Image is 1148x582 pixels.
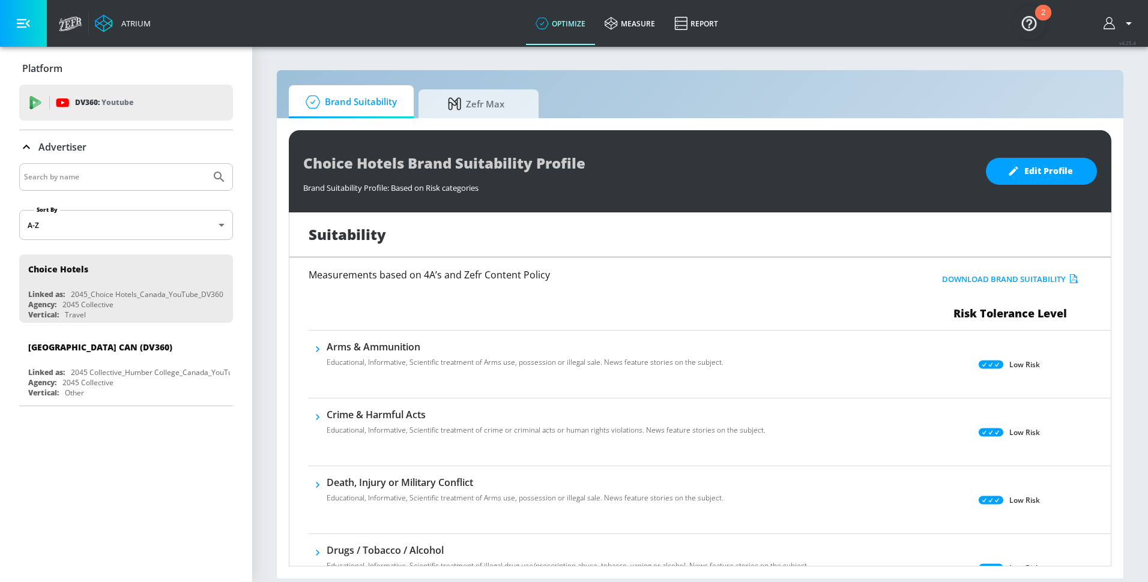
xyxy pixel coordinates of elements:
[19,332,233,401] div: [GEOGRAPHIC_DATA] CAN (DV360)Linked as:2045 Collective_Humber College_Canada_YouTube_DV360Agency:...
[24,169,206,185] input: Search by name
[1119,40,1136,46] span: v 4.25.4
[327,476,724,489] h6: Death, Injury or Military Conflict
[19,163,233,406] div: Advertiser
[28,388,59,398] div: Vertical:
[1010,164,1073,179] span: Edit Profile
[28,289,65,299] div: Linked as:
[327,408,766,443] div: Crime & Harmful ActsEducational, Informative, Scientific treatment of crime or criminal acts or h...
[65,388,84,398] div: Other
[953,306,1067,320] span: Risk Tolerance Level
[19,210,233,240] div: A-Z
[75,96,133,109] p: DV360:
[28,367,65,377] div: Linked as:
[303,176,974,193] div: Brand Suitability Profile: Based on Risk categories
[327,408,766,421] h6: Crime & Harmful Acts
[28,263,88,275] div: Choice Hotels
[595,2,665,45] a: measure
[327,357,724,368] p: Educational, Informative, Scientific treatment of Arms use, possession or illegal sale. News feat...
[22,62,62,75] p: Platform
[101,96,133,109] p: Youtube
[116,18,151,29] div: Atrium
[28,310,59,320] div: Vertical:
[526,2,595,45] a: optimize
[19,254,233,323] div: Choice HotelsLinked as:2045_Choice Hotels_Canada_YouTube_DV360Agency:2045 CollectiveVertical:Travel
[38,140,86,154] p: Advertiser
[431,89,522,118] span: Zefr Max
[34,206,60,214] label: Sort By
[327,493,724,503] p: Educational, Informative, Scientific treatment of Arms use, possession or illegal sale. News feat...
[1009,494,1040,506] p: Low Risk
[28,377,56,388] div: Agency:
[301,88,397,116] span: Brand Suitability
[71,367,266,377] div: 2045 Collective_Humber College_Canada_YouTube_DV360
[986,158,1097,185] button: Edit Profile
[309,270,844,280] h6: Measurements based on 4A’s and Zefr Content Policy
[1009,562,1040,574] p: Low Risk
[62,299,113,310] div: 2045 Collective
[28,341,172,353] div: [GEOGRAPHIC_DATA] CAN (DV360)
[327,340,724,375] div: Arms & AmmunitionEducational, Informative, Scientific treatment of Arms use, possession or illega...
[1009,426,1040,439] p: Low Risk
[327,544,809,557] h6: Drugs / Tobacco / Alcohol
[65,310,86,320] div: Travel
[19,52,233,85] div: Platform
[1041,13,1045,28] div: 2
[1009,358,1040,371] p: Low Risk
[327,476,724,511] div: Death, Injury or Military ConflictEducational, Informative, Scientific treatment of Arms use, pos...
[28,299,56,310] div: Agency:
[62,377,113,388] div: 2045 Collective
[309,224,386,244] h1: Suitability
[939,270,1081,289] button: Download Brand Suitability
[19,85,233,121] div: DV360: Youtube
[71,289,223,299] div: 2045_Choice Hotels_Canada_YouTube_DV360
[1012,6,1046,40] button: Open Resource Center, 2 new notifications
[95,14,151,32] a: Atrium
[327,544,809,578] div: Drugs / Tobacco / AlcoholEducational, Informative, Scientific treatment of illegal drug use/presc...
[19,250,233,406] nav: list of Advertiser
[665,2,728,45] a: Report
[327,340,724,353] h6: Arms & Ammunition
[327,425,766,436] p: Educational, Informative, Scientific treatment of crime or criminal acts or human rights violatio...
[327,560,809,571] p: Educational, Informative, Scientific treatment of illegal drug use/prescription abuse, tobacco, v...
[19,130,233,164] div: Advertiser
